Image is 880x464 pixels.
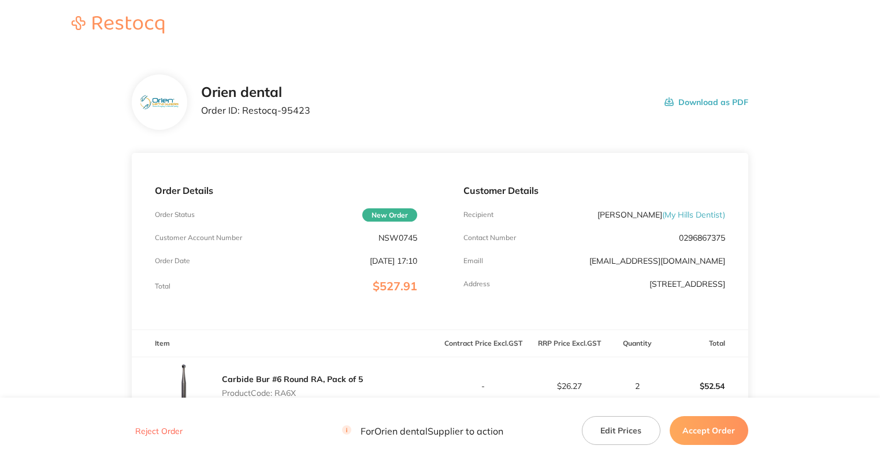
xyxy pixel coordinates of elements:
[342,425,503,436] p: For Orien dental Supplier to action
[60,16,176,35] a: Restocq logo
[132,426,186,436] button: Reject Order
[378,233,417,242] p: NSW0745
[155,211,195,219] p: Order Status
[463,234,516,242] p: Contact Number
[370,256,417,265] p: [DATE] 17:10
[132,330,440,357] th: Item
[463,185,725,196] p: Customer Details
[664,84,748,120] button: Download as PDF
[201,84,310,100] h2: Orien dental
[670,416,748,445] button: Accept Order
[373,279,417,293] span: $527.91
[463,257,483,265] p: Emaill
[527,381,612,391] p: $26.27
[613,381,661,391] p: 2
[222,388,363,398] p: Product Code: RA6X
[155,257,190,265] p: Order Date
[582,416,660,445] button: Edit Prices
[662,209,725,220] span: ( My Hills Dentist )
[526,330,612,357] th: RRP Price Excl. GST
[662,330,748,357] th: Total
[155,185,417,196] p: Order Details
[597,210,725,219] p: [PERSON_NAME]
[463,280,490,288] p: Address
[441,381,526,391] p: -
[612,330,662,357] th: Quantity
[662,372,747,400] p: $52.54
[155,282,170,290] p: Total
[440,330,526,357] th: Contract Price Excl. GST
[649,279,725,289] p: [STREET_ADDRESS]
[155,357,213,415] img: MnZxeWl2dw
[155,234,242,242] p: Customer Account Number
[201,105,310,115] p: Order ID: Restocq- 95423
[362,208,417,222] span: New Order
[463,211,493,219] p: Recipient
[141,95,179,110] img: eTEwcnBkag
[589,256,725,266] a: [EMAIL_ADDRESS][DOMAIN_NAME]
[222,374,363,384] a: Carbide Bur #6 Round RA, Pack of 5
[60,16,176,33] img: Restocq logo
[679,233,725,242] p: 0296867375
